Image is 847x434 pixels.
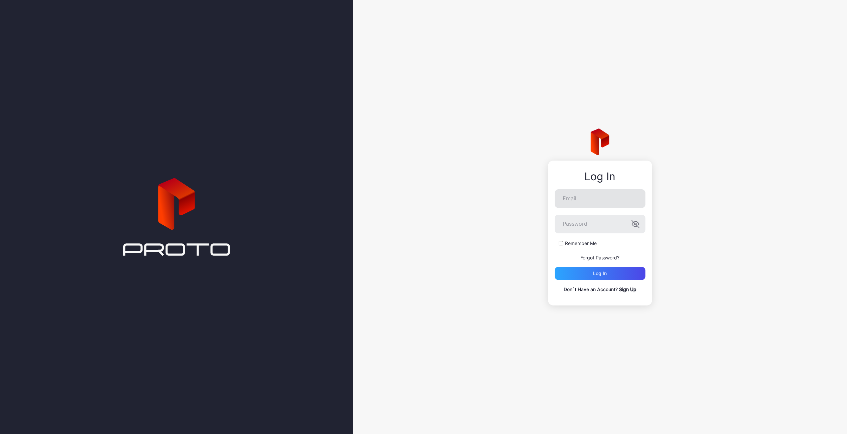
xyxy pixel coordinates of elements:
input: Password [555,215,645,233]
a: Forgot Password? [580,255,619,260]
div: Log In [555,171,645,183]
button: Password [631,220,639,228]
label: Remember Me [565,240,597,247]
input: Email [555,189,645,208]
p: Don`t Have an Account? [555,285,645,293]
div: Log in [593,271,607,276]
button: Log in [555,267,645,280]
a: Sign Up [619,286,636,292]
